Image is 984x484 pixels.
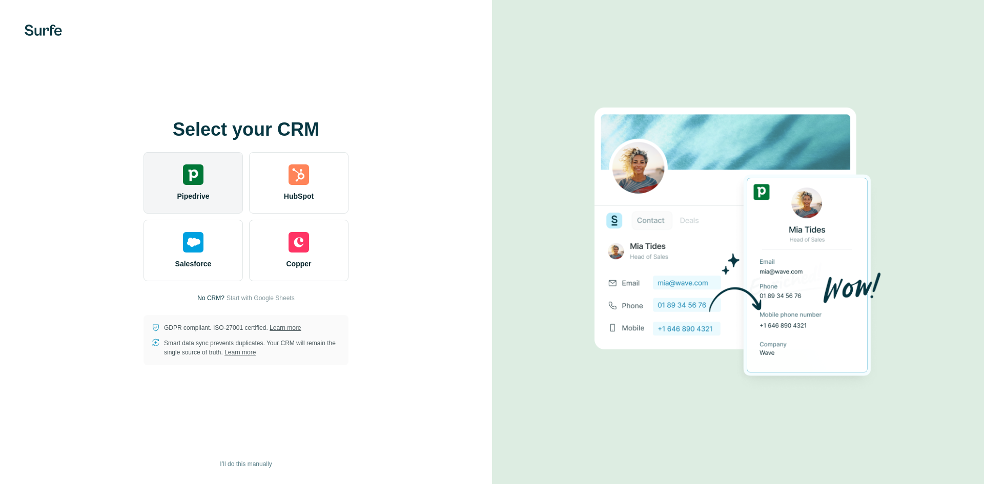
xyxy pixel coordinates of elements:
[183,232,203,252] img: salesforce's logo
[227,293,295,303] button: Start with Google Sheets
[289,164,309,185] img: hubspot's logo
[286,259,312,269] span: Copper
[270,324,301,331] a: Learn more
[284,191,314,201] span: HubSpot
[213,456,279,472] button: I’ll do this manually
[175,259,212,269] span: Salesforce
[289,232,309,252] img: copper's logo
[164,323,301,332] p: GDPR compliant. ISO-27001 certified.
[197,293,224,303] p: No CRM?
[25,25,62,36] img: Surfe's logo
[177,191,209,201] span: Pipedrive
[594,90,881,394] img: PIPEDRIVE image
[143,119,348,140] h1: Select your CRM
[183,164,203,185] img: pipedrive's logo
[164,339,340,357] p: Smart data sync prevents duplicates. Your CRM will remain the single source of truth.
[220,459,272,469] span: I’ll do this manually
[224,349,256,356] a: Learn more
